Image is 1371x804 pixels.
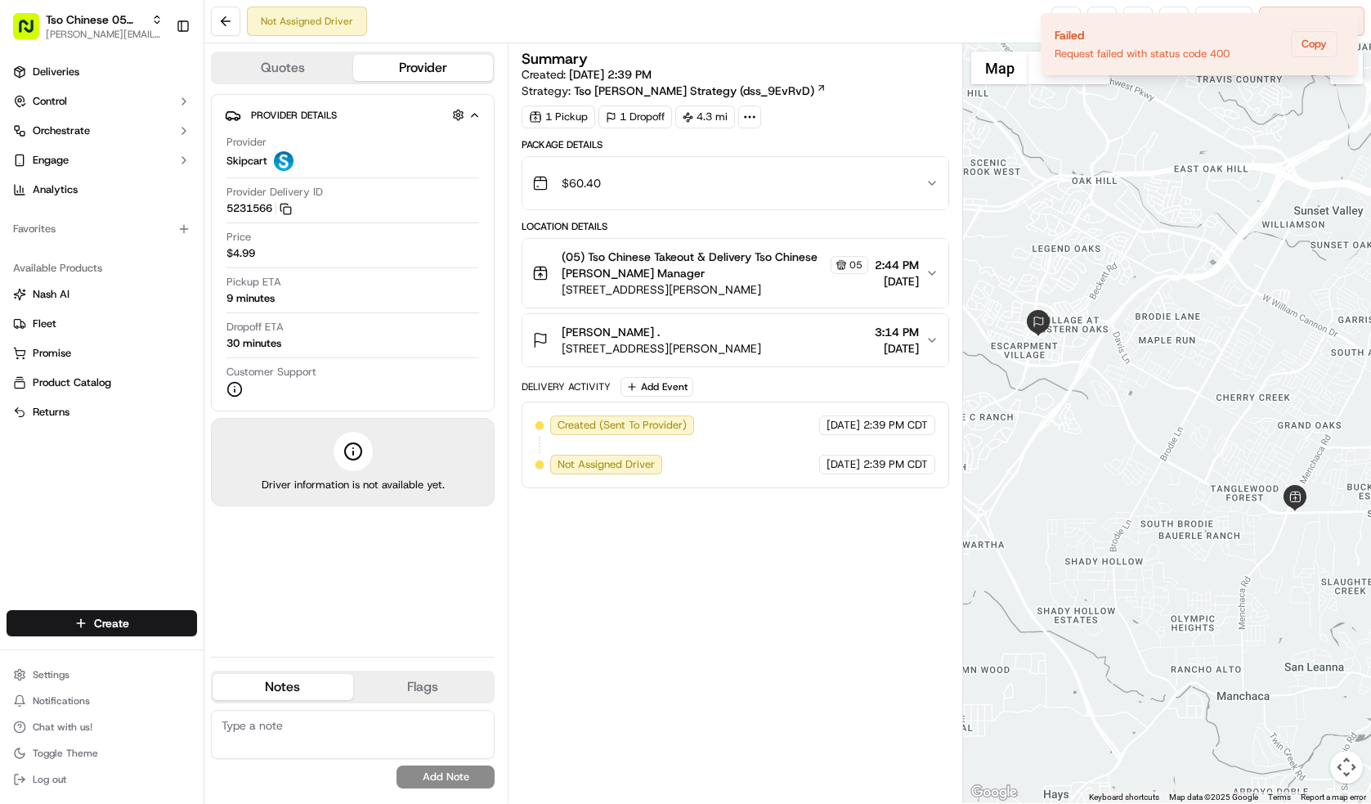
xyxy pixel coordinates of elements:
[56,156,268,173] div: Start new chat
[875,273,919,290] span: [DATE]
[33,65,79,79] span: Deliveries
[875,340,919,357] span: [DATE]
[1330,751,1363,784] button: Map camera controls
[827,418,860,433] span: [DATE]
[33,405,69,420] span: Returns
[13,405,190,420] a: Returns
[46,11,145,28] button: Tso Chinese 05 [PERSON_NAME]
[43,106,294,123] input: Got a question? Start typing here...
[226,320,284,335] span: Dropoff ETA
[7,689,197,712] button: Notifications
[33,747,98,760] span: Toggle Theme
[226,246,255,261] span: $4.99
[522,220,949,233] div: Location Details
[46,28,163,41] button: [PERSON_NAME][EMAIL_ADDRESS][DOMAIN_NAME]
[132,231,269,260] a: 💻API Documentation
[33,694,90,707] span: Notifications
[16,156,46,186] img: 1736555255976-a54dd68f-1ca7-489b-9aae-adbdc363a1c4
[7,88,197,115] button: Control
[225,101,481,128] button: Provider Details
[33,668,69,681] span: Settings
[226,365,316,380] span: Customer Support
[598,106,672,128] div: 1 Dropoff
[522,138,949,151] div: Package Details
[115,276,198,290] a: Powered byPylon
[10,231,132,260] a: 📗Knowledge Base
[7,610,197,636] button: Create
[863,418,928,433] span: 2:39 PM CDT
[94,615,129,631] span: Create
[353,55,494,81] button: Provider
[7,311,197,337] button: Fleet
[522,314,948,366] button: [PERSON_NAME] .[STREET_ADDRESS][PERSON_NAME]3:14 PM[DATE]
[226,201,292,216] button: 5231566
[1291,31,1337,57] button: Copy
[971,52,1028,84] button: Show street map
[1055,47,1230,61] div: Request failed with status code 400
[7,216,197,242] div: Favorites
[226,275,281,290] span: Pickup ETA
[213,674,353,700] button: Notes
[278,161,298,181] button: Start new chat
[226,185,323,200] span: Provider Delivery ID
[163,277,198,290] span: Pylon
[7,281,197,308] button: Nash AI
[33,773,66,786] span: Log out
[522,380,611,393] div: Delivery Activity
[1055,27,1230,43] div: Failed
[16,239,29,252] div: 📗
[353,674,494,700] button: Flags
[569,67,652,82] span: [DATE] 2:39 PM
[7,742,197,765] button: Toggle Theme
[7,370,197,396] button: Product Catalog
[562,324,660,340] span: [PERSON_NAME] .
[522,106,595,128] div: 1 Pickup
[33,124,90,138] span: Orchestrate
[1301,793,1366,802] a: Report a map error
[875,257,919,273] span: 2:44 PM
[13,375,190,390] a: Product Catalog
[33,153,69,168] span: Engage
[33,237,125,254] span: Knowledge Base
[226,291,275,306] div: 9 minutes
[7,716,197,739] button: Chat with us!
[1268,793,1291,802] a: Terms (opens in new tab)
[7,59,197,85] a: Deliveries
[226,230,251,245] span: Price
[251,109,337,122] span: Provider Details
[1089,792,1159,803] button: Keyboard shortcuts
[621,377,693,397] button: Add Event
[522,52,588,66] h3: Summary
[849,258,862,272] span: 05
[13,287,190,302] a: Nash AI
[522,66,652,83] span: Created:
[558,418,687,433] span: Created (Sent To Provider)
[155,237,262,254] span: API Documentation
[827,457,860,472] span: [DATE]
[558,457,655,472] span: Not Assigned Driver
[213,55,353,81] button: Quotes
[226,336,281,351] div: 30 minutes
[7,147,197,173] button: Engage
[7,7,169,46] button: Tso Chinese 05 [PERSON_NAME][PERSON_NAME][EMAIL_ADDRESS][DOMAIN_NAME]
[522,157,948,209] button: $60.40
[33,346,71,361] span: Promise
[522,239,948,308] button: (05) Tso Chinese Takeout & Delivery Tso Chinese [PERSON_NAME] Manager05[STREET_ADDRESS][PERSON_NA...
[33,94,67,109] span: Control
[675,106,735,128] div: 4.3 mi
[33,721,92,734] span: Chat with us!
[16,65,298,92] p: Welcome 👋
[274,151,293,171] img: profile_skipcart_partner.png
[16,16,49,49] img: Nash
[1169,793,1258,802] span: Map data ©2025 Google
[863,457,928,472] span: 2:39 PM CDT
[226,154,267,168] span: Skipcart
[262,478,445,492] span: Driver information is not available yet.
[967,782,1021,803] a: Open this area in Google Maps (opens a new window)
[7,340,197,366] button: Promise
[7,255,197,281] div: Available Products
[574,83,814,99] span: Tso [PERSON_NAME] Strategy (dss_9EvRvD)
[33,317,56,331] span: Fleet
[13,346,190,361] a: Promise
